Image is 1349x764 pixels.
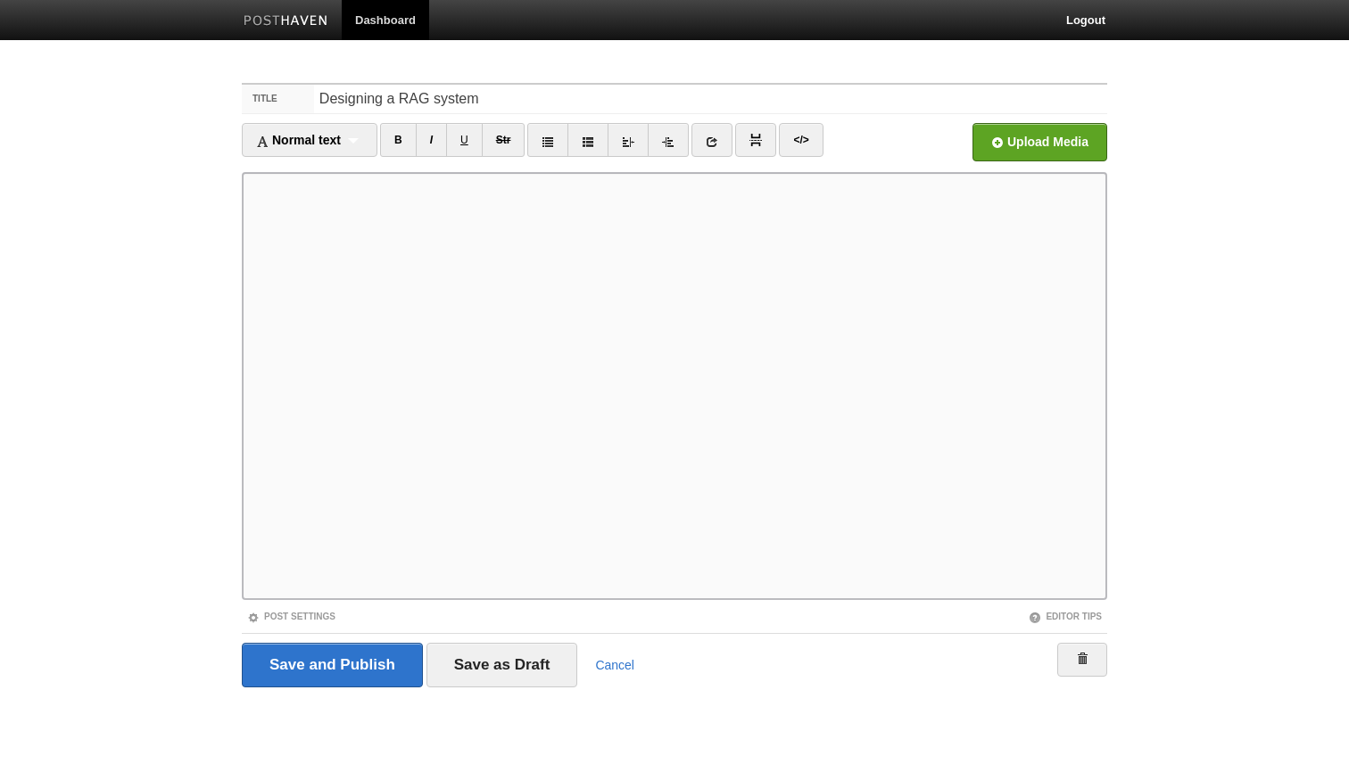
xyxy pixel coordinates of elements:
[242,643,423,687] input: Save and Publish
[1029,612,1102,621] a: Editor Tips
[244,15,328,29] img: Posthaven-bar
[482,123,526,157] a: Str
[416,123,447,157] a: I
[446,123,483,157] a: U
[595,658,634,672] a: Cancel
[496,134,511,146] del: Str
[426,643,578,687] input: Save as Draft
[247,612,335,621] a: Post Settings
[380,123,417,157] a: B
[749,134,762,146] img: pagebreak-icon.png
[256,133,341,147] span: Normal text
[242,85,314,113] label: Title
[779,123,823,157] a: </>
